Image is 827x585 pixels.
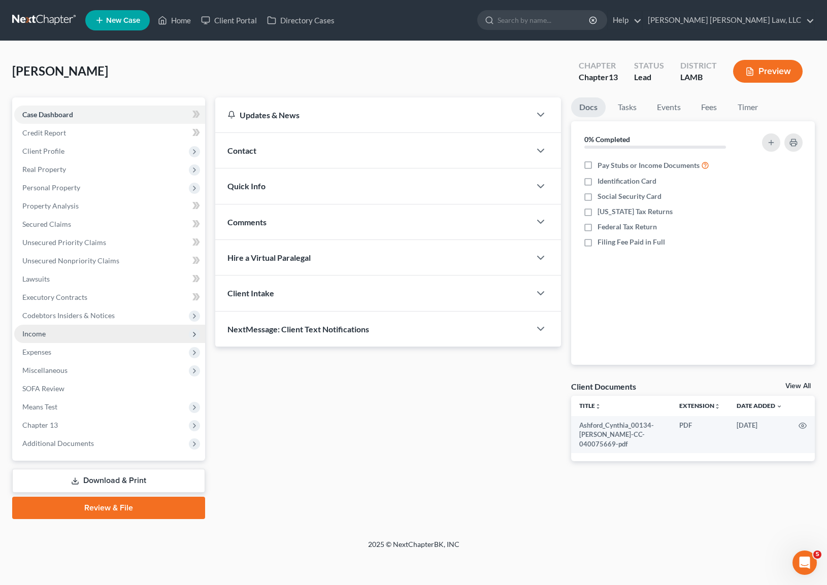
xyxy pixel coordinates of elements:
[598,191,661,201] span: Social Security Card
[227,253,311,262] span: Hire a Virtual Paralegal
[196,11,262,29] a: Client Portal
[124,539,703,558] div: 2025 © NextChapterBK, INC
[22,110,73,119] span: Case Dashboard
[22,366,68,374] span: Miscellaneous
[634,60,664,72] div: Status
[14,252,205,270] a: Unsecured Nonpriority Claims
[792,550,817,575] iframe: Intercom live chat
[609,72,618,82] span: 13
[227,324,369,334] span: NextMessage: Client Text Notifications
[714,403,720,409] i: unfold_more
[643,11,814,29] a: [PERSON_NAME] [PERSON_NAME] Law, LLC
[598,160,700,170] span: Pay Stubs or Income Documents
[227,146,256,155] span: Contact
[785,383,811,390] a: View All
[14,215,205,233] a: Secured Claims
[598,222,657,232] span: Federal Tax Return
[22,220,71,228] span: Secured Claims
[22,311,115,320] span: Codebtors Insiders & Notices
[680,72,717,83] div: LAMB
[22,402,57,411] span: Means Test
[22,421,58,429] span: Chapter 13
[571,416,671,453] td: Ashford_Cynthia_00134-[PERSON_NAME]-CC-040075669-pdf
[679,402,720,409] a: Extensionunfold_more
[14,270,205,288] a: Lawsuits
[14,288,205,306] a: Executory Contracts
[22,439,94,448] span: Additional Documents
[737,402,782,409] a: Date Added expand_more
[498,11,590,29] input: Search by name...
[598,207,673,217] span: [US_STATE] Tax Returns
[22,293,87,301] span: Executory Contracts
[22,165,66,174] span: Real Property
[22,329,46,338] span: Income
[610,97,645,117] a: Tasks
[14,106,205,124] a: Case Dashboard
[598,176,656,186] span: Identification Card
[813,550,821,559] span: 5
[22,384,64,393] span: SOFA Review
[227,288,274,298] span: Client Intake
[22,147,64,155] span: Client Profile
[22,348,51,356] span: Expenses
[729,416,790,453] td: [DATE]
[598,237,665,247] span: Filing Fee Paid in Full
[227,110,518,120] div: Updates & News
[579,402,601,409] a: Titleunfold_more
[584,135,630,144] strong: 0% Completed
[22,201,79,210] span: Property Analysis
[14,380,205,398] a: SOFA Review
[153,11,196,29] a: Home
[262,11,340,29] a: Directory Cases
[571,381,636,392] div: Client Documents
[22,256,119,265] span: Unsecured Nonpriority Claims
[12,497,205,519] a: Review & File
[634,72,664,83] div: Lead
[14,124,205,142] a: Credit Report
[106,17,140,24] span: New Case
[579,72,618,83] div: Chapter
[22,183,80,192] span: Personal Property
[22,128,66,137] span: Credit Report
[14,233,205,252] a: Unsecured Priority Claims
[22,274,50,283] span: Lawsuits
[571,97,606,117] a: Docs
[579,60,618,72] div: Chapter
[12,63,108,78] span: [PERSON_NAME]
[22,238,106,247] span: Unsecured Priority Claims
[733,60,803,83] button: Preview
[680,60,717,72] div: District
[608,11,642,29] a: Help
[227,217,267,227] span: Comments
[730,97,766,117] a: Timer
[595,403,601,409] i: unfold_more
[776,403,782,409] i: expand_more
[12,469,205,493] a: Download & Print
[649,97,689,117] a: Events
[671,416,729,453] td: PDF
[14,197,205,215] a: Property Analysis
[227,181,266,191] span: Quick Info
[693,97,725,117] a: Fees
